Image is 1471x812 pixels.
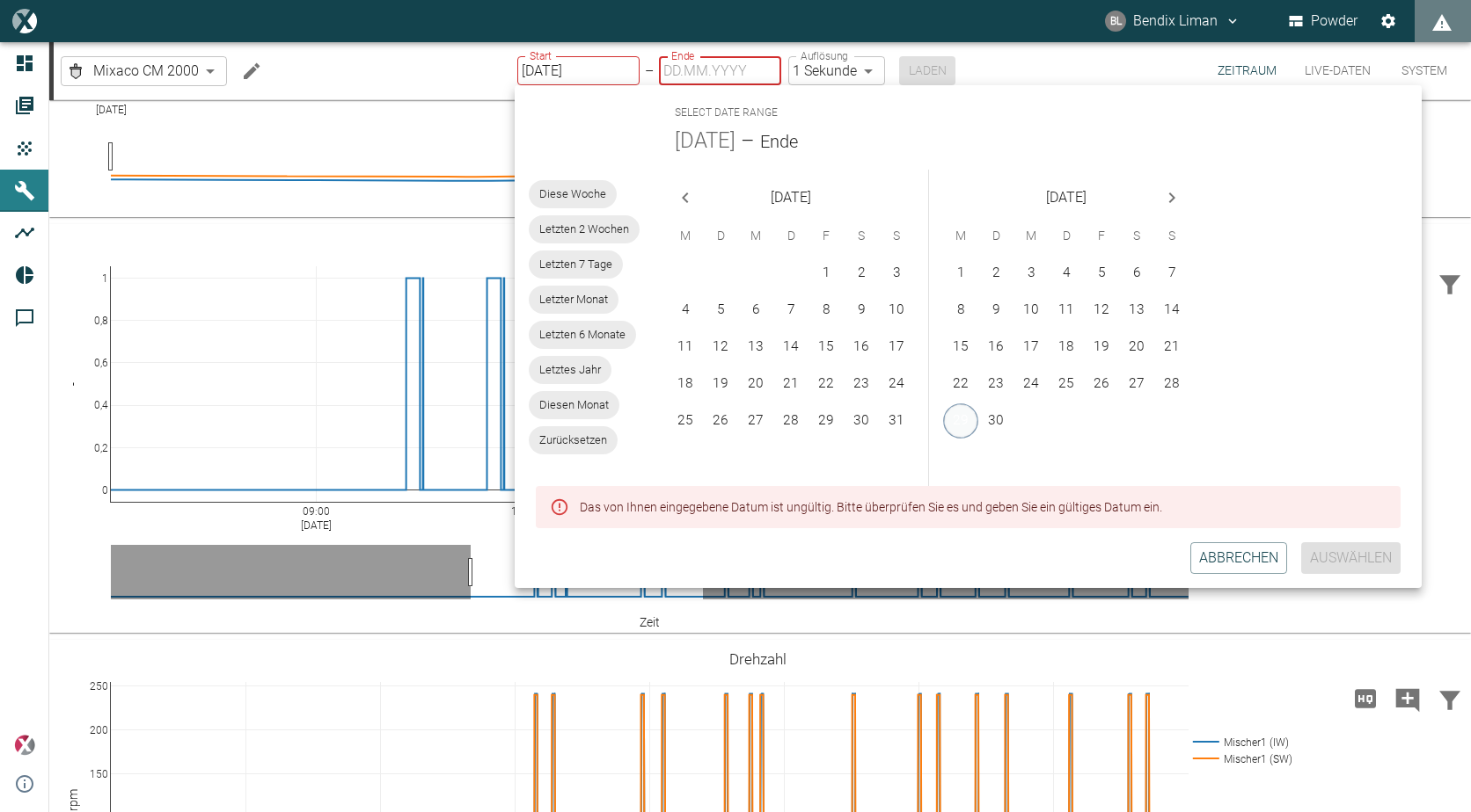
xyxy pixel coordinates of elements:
button: 17 [879,330,914,365]
button: Live-Daten [1291,42,1385,99]
span: Letzten 2 Wochen [529,221,640,238]
button: 4 [1049,256,1084,291]
button: 14 [773,330,809,365]
span: Mittwoch [740,219,772,254]
span: Donnerstag [1050,219,1082,254]
button: 7 [1154,256,1189,291]
button: 5 [1084,256,1119,291]
button: 15 [943,330,978,365]
button: 6 [738,293,773,328]
img: Xplore Logo [14,735,35,756]
button: 16 [978,330,1014,365]
button: System [1385,42,1464,99]
button: Powder [1285,5,1362,37]
div: Letzten 6 Monate [529,321,636,349]
button: 2 [978,256,1014,291]
span: Letzter Monat [529,291,618,308]
button: 2 [844,256,879,291]
span: Sonntag [1156,219,1188,254]
button: 12 [1084,293,1119,328]
button: 10 [879,293,914,328]
span: Dienstag [705,219,736,254]
p: – [645,61,654,81]
button: 26 [1084,366,1119,402]
button: 28 [1154,366,1189,402]
button: 25 [668,403,703,439]
button: 5 [703,293,738,328]
div: Letzter Monat [529,286,618,314]
button: Daten filtern [1429,676,1471,721]
button: 18 [1049,330,1084,365]
button: 22 [943,366,978,402]
button: 10 [1014,293,1049,328]
button: Zeitraum [1204,42,1291,99]
button: 26 [703,403,738,439]
button: 11 [668,330,703,365]
span: Letzten 7 Tage [529,256,623,273]
button: Next month [1154,180,1189,215]
button: 27 [1119,366,1154,402]
button: 29 [809,403,844,439]
button: 30 [844,403,879,439]
span: Montag [945,219,977,254]
button: 16 [844,330,879,365]
button: 13 [738,330,773,365]
span: [DATE] [1046,185,1087,210]
button: 27 [738,403,773,439]
span: Freitag [810,219,842,254]
button: 14 [1154,293,1189,328]
span: Select date range [675,99,778,127]
button: 28 [773,403,809,439]
label: Ende [671,48,694,63]
button: 12 [703,330,738,365]
button: Daten filtern [1429,260,1471,306]
button: 30 [978,403,1014,439]
button: 3 [879,256,914,291]
button: 24 [879,366,914,402]
button: 4 [668,293,703,328]
button: 23 [844,366,879,402]
button: 21 [1154,330,1189,365]
button: 23 [978,366,1014,402]
span: Zurücksetzen [529,431,618,449]
button: Machine bearbeiten [234,54,269,89]
button: 24 [1014,366,1049,402]
button: 1 [809,256,844,291]
button: 6 [1119,256,1154,291]
button: 8 [943,293,978,328]
button: 7 [773,293,809,328]
span: Letztes Jahr [529,361,611,379]
button: bendix.liman@kansaihelios-cws.de [1102,5,1243,37]
button: 20 [1119,330,1154,365]
span: Mittwoch [1015,219,1047,254]
span: [DATE] [771,185,811,210]
span: Diese Woche [529,185,617,203]
span: Diesen Monat [529,396,619,414]
button: 11 [1049,293,1084,328]
button: 19 [1084,330,1119,365]
button: 3 [1014,256,1049,291]
button: 1 [943,256,978,291]
span: Samstag [1121,219,1153,254]
span: Samstag [845,219,877,254]
button: 9 [978,293,1014,328]
button: 25 [1049,366,1084,402]
button: 20 [738,366,773,402]
button: 13 [1119,293,1154,328]
button: 31 [879,403,914,439]
button: Kommentar hinzufügen [1387,676,1429,721]
div: Letzten 7 Tage [529,250,623,279]
button: Ende [760,127,798,156]
input: DD.MM.YYYY [659,56,781,85]
input: DD.MM.YYYY [517,56,640,85]
label: Auflösung [801,48,848,63]
button: 9 [844,293,879,328]
div: Letzten 2 Wochen [529,215,640,243]
div: BL [1105,11,1126,32]
button: Einstellungen [1372,5,1404,37]
div: Letztes Jahr [529,356,611,384]
button: 17 [1014,330,1049,365]
button: Previous month [668,180,703,215]
span: Dienstag [980,219,1012,254]
div: 1 Sekunde [788,56,885,85]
